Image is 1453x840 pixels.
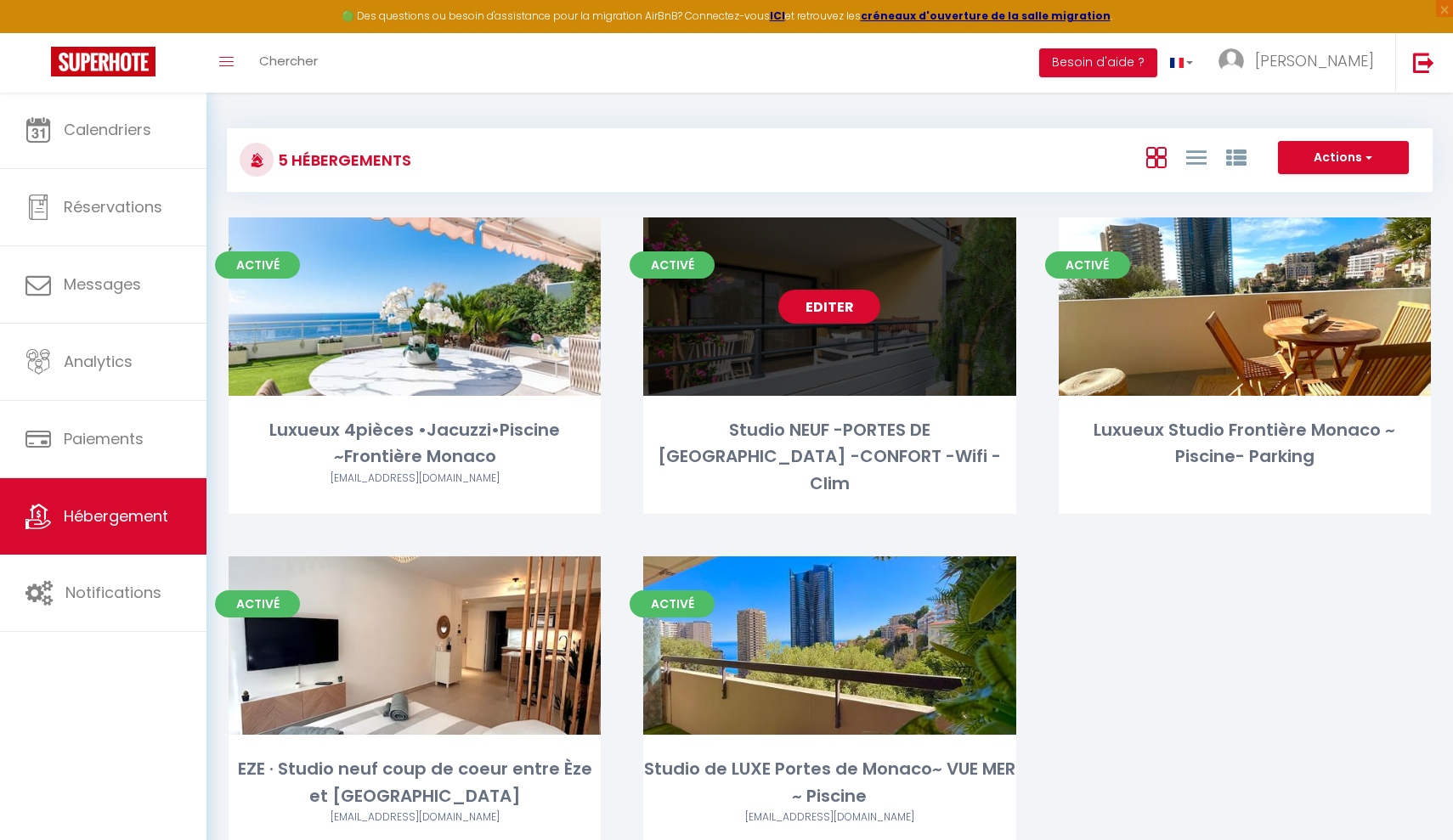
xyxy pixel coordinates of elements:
[643,417,1015,497] div: Studio NEUF -PORTES DE [GEOGRAPHIC_DATA] -CONFORT -Wifi -Clim
[64,119,151,140] span: Calendriers
[861,8,1111,23] a: créneaux d'ouverture de la salle migration
[1045,251,1130,279] span: Activé
[1413,52,1434,73] img: logout
[1186,143,1207,171] a: Vue en Liste
[259,52,318,70] span: Chercher
[246,33,331,93] a: Chercher
[1039,48,1157,77] button: Besoin d'aide ?
[1255,50,1374,71] span: [PERSON_NAME]
[778,290,880,324] a: Editer
[1059,417,1431,471] div: Luxueux Studio Frontière Monaco ~ Piscine- Parking
[643,756,1015,809] div: Studio de LUXE Portes de Monaco~ VUE MER ~ Piscine
[215,590,300,617] span: Activé
[274,141,411,179] h3: 5 Hébergements
[64,351,133,372] span: Analytics
[1226,143,1247,171] a: Vue par Groupe
[64,273,141,295] span: Messages
[64,428,144,449] span: Paiements
[229,809,601,826] div: Airbnb
[1218,48,1244,74] img: ...
[215,251,300,279] span: Activé
[1206,33,1395,93] a: ... [PERSON_NAME]
[229,471,601,487] div: Airbnb
[229,756,601,809] div: EZE · Studio neuf coup de coeur entre Èze et [GEOGRAPHIC_DATA]
[64,196,162,217] span: Réservations
[630,590,715,617] span: Activé
[51,47,155,76] img: Super Booking
[770,8,785,23] a: ICI
[630,251,715,279] span: Activé
[643,809,1015,826] div: Airbnb
[65,582,161,603] span: Notifications
[64,505,168,527] span: Hébergement
[1278,141,1409,175] button: Actions
[14,7,65,58] button: Ouvrir le widget de chat LiveChat
[229,417,601,471] div: Luxueux 4pièces •Jacuzzi•Piscine ~Frontière Monaco
[1146,143,1167,171] a: Vue en Box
